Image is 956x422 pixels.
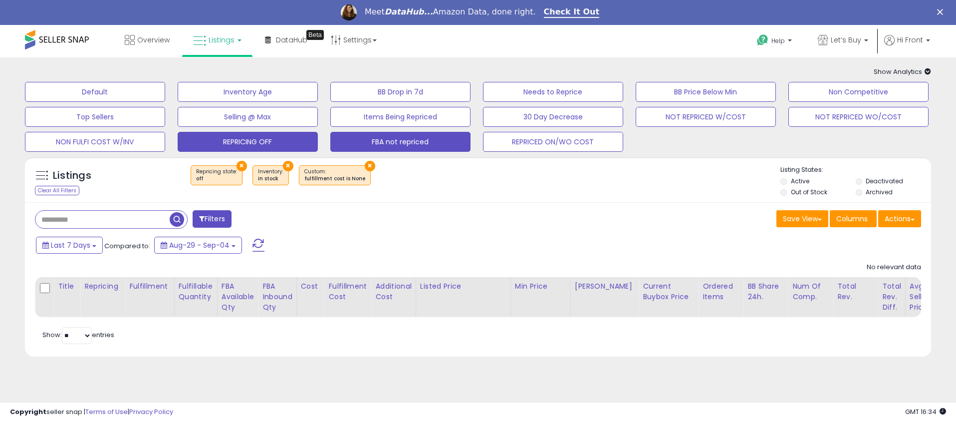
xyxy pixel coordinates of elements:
div: Fulfillment [129,281,170,292]
button: Filters [193,210,232,228]
div: Repricing [84,281,121,292]
div: FBA inbound Qty [262,281,292,313]
button: Save View [776,210,828,227]
i: DataHub... [385,7,433,16]
span: Repricing state : [196,168,237,183]
button: FBA not repriced [330,132,471,152]
a: Overview [117,25,177,55]
label: Active [791,177,809,185]
div: in stock [258,175,283,182]
button: Needs to Reprice [483,82,623,102]
div: FBA Available Qty [222,281,254,313]
button: × [365,161,375,171]
a: DataHub [257,25,315,55]
a: Settings [323,25,384,55]
img: Profile image for Georgie [341,4,357,20]
button: REPRICING OFF [178,132,318,152]
button: Columns [830,210,877,227]
div: Fulfillment Cost [328,281,367,302]
div: [PERSON_NAME] [575,281,634,292]
div: Tooltip anchor [306,30,324,40]
div: Total Rev. [837,281,874,302]
span: Let’s Buy [831,35,861,45]
button: Last 7 Days [36,237,103,254]
div: Ordered Items [703,281,739,302]
p: Listing States: [780,165,931,175]
label: Out of Stock [791,188,827,196]
button: 30 Day Decrease [483,107,623,127]
a: Listings [186,25,249,55]
label: Deactivated [866,177,903,185]
button: Aug-29 - Sep-04 [154,237,242,254]
div: Min Price [515,281,566,292]
span: Custom: [304,168,365,183]
span: Compared to: [104,241,150,251]
div: off [196,175,237,182]
div: fulfillment cost is None [304,175,365,182]
div: Avg Selling Price [910,281,946,313]
h5: Listings [53,169,91,183]
a: Help [749,26,802,57]
span: Columns [836,214,868,224]
div: Fulfillable Quantity [179,281,213,302]
div: Additional Cost [375,281,412,302]
span: Aug-29 - Sep-04 [169,240,230,250]
div: Cost [301,281,320,292]
button: Top Sellers [25,107,165,127]
button: NOT REPRICED W/COST [636,107,776,127]
button: Items Being Repriced [330,107,471,127]
a: Check It Out [544,7,600,18]
button: × [283,161,293,171]
span: Last 7 Days [51,240,90,250]
span: Show: entries [42,330,114,340]
div: Total Rev. Diff. [882,281,901,313]
span: DataHub [276,35,307,45]
div: Meet Amazon Data, done right. [365,7,536,17]
button: BB Drop in 7d [330,82,471,102]
button: BB Price Below Min [636,82,776,102]
a: Terms of Use [85,407,128,417]
button: REPRICED ON/WO COST [483,132,623,152]
span: Inventory : [258,168,283,183]
i: Get Help [756,34,769,46]
div: Clear All Filters [35,186,79,195]
button: × [237,161,247,171]
div: Close [937,9,947,15]
button: Default [25,82,165,102]
button: Selling @ Max [178,107,318,127]
span: Show Analytics [874,67,931,76]
strong: Copyright [10,407,46,417]
div: Num of Comp. [792,281,829,302]
div: Listed Price [420,281,506,292]
div: Current Buybox Price [643,281,694,302]
button: Inventory Age [178,82,318,102]
span: Hi Front [897,35,923,45]
button: Non Competitive [788,82,929,102]
div: No relevant data [867,263,921,272]
span: Listings [209,35,235,45]
button: NOT REPRICED WO/COST [788,107,929,127]
label: Archived [866,188,893,196]
button: Actions [878,210,921,227]
span: Overview [137,35,170,45]
div: Title [58,281,76,292]
div: BB Share 24h. [747,281,784,302]
button: NON FULFI COST W/INV [25,132,165,152]
a: Hi Front [884,35,930,57]
span: 2025-09-12 16:34 GMT [905,407,946,417]
a: Let’s Buy [810,25,876,57]
div: seller snap | | [10,408,173,417]
span: Help [771,36,785,45]
a: Privacy Policy [129,407,173,417]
